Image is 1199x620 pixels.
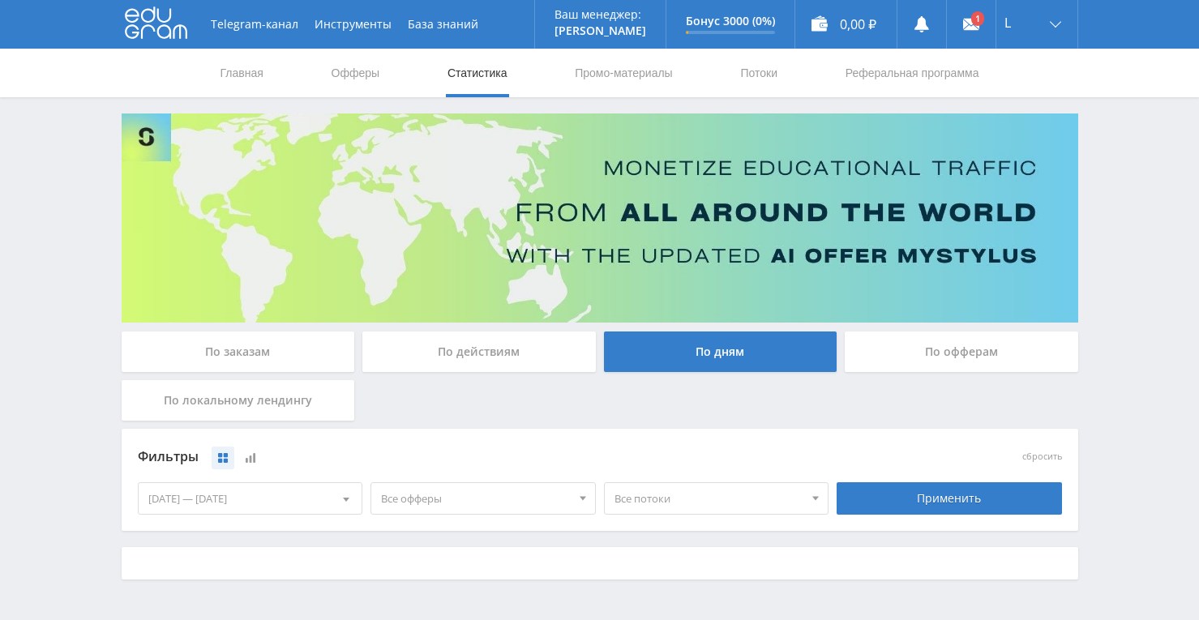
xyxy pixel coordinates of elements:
[446,49,509,97] a: Статистика
[555,8,646,21] p: Ваш менеджер:
[555,24,646,37] p: [PERSON_NAME]
[122,380,355,421] div: По локальному лендингу
[614,483,804,514] span: Все потоки
[837,482,1062,515] div: Применить
[330,49,382,97] a: Офферы
[604,331,837,372] div: По дням
[381,483,571,514] span: Все офферы
[138,445,829,469] div: Фильтры
[844,49,981,97] a: Реферальная программа
[845,331,1078,372] div: По офферам
[122,113,1078,323] img: Banner
[122,331,355,372] div: По заказам
[362,331,596,372] div: По действиям
[739,49,779,97] a: Потоки
[1022,451,1062,462] button: сбросить
[139,483,362,514] div: [DATE] — [DATE]
[219,49,265,97] a: Главная
[1004,16,1011,29] span: L
[573,49,674,97] a: Промо-материалы
[686,15,775,28] p: Бонус 3000 (0%)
